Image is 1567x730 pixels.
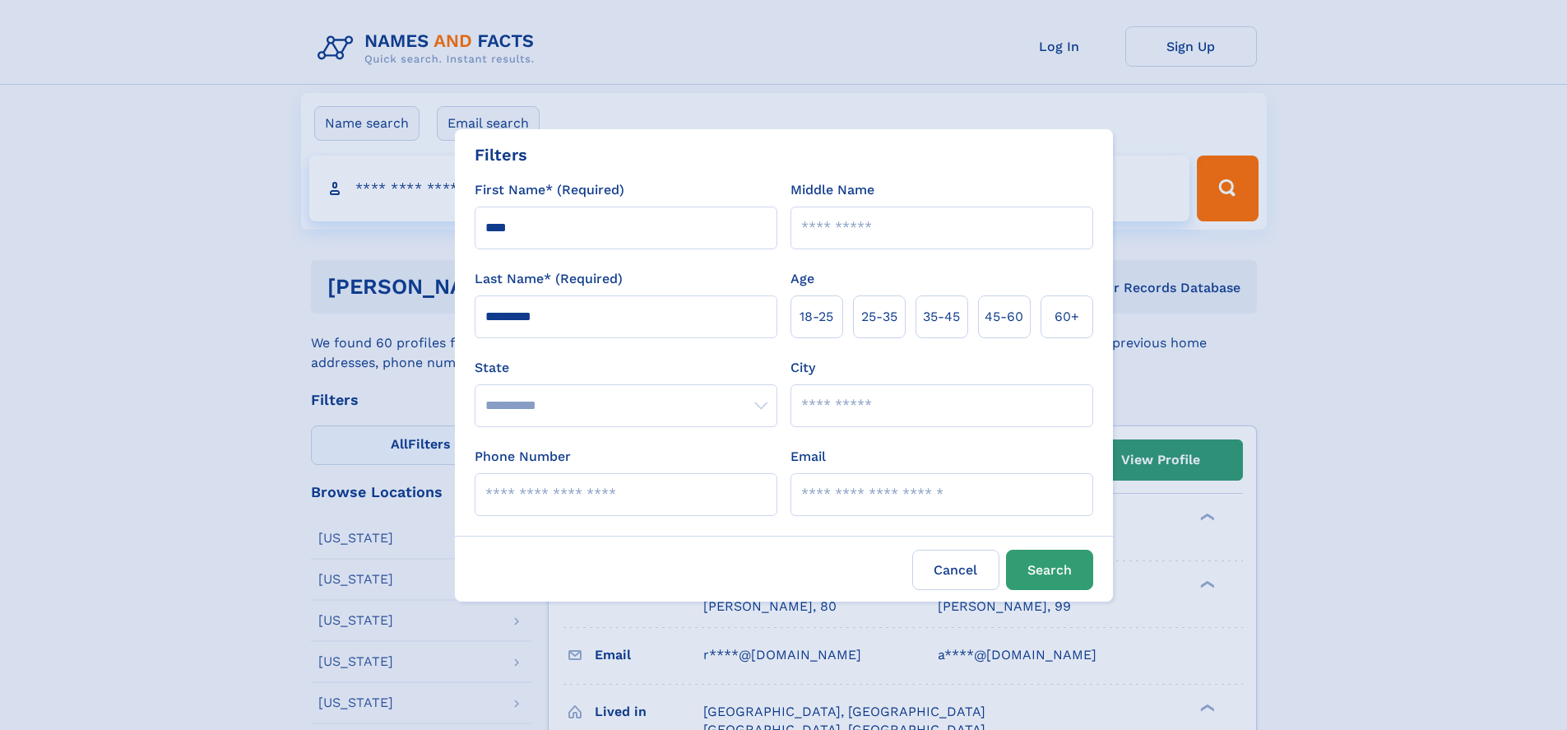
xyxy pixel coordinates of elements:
[475,358,777,378] label: State
[790,358,815,378] label: City
[800,307,833,327] span: 18‑25
[1055,307,1079,327] span: 60+
[985,307,1023,327] span: 45‑60
[861,307,897,327] span: 25‑35
[475,269,623,289] label: Last Name* (Required)
[790,180,874,200] label: Middle Name
[790,269,814,289] label: Age
[1006,550,1093,590] button: Search
[790,447,826,467] label: Email
[912,550,999,590] label: Cancel
[475,447,571,467] label: Phone Number
[923,307,960,327] span: 35‑45
[475,142,527,167] div: Filters
[475,180,624,200] label: First Name* (Required)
